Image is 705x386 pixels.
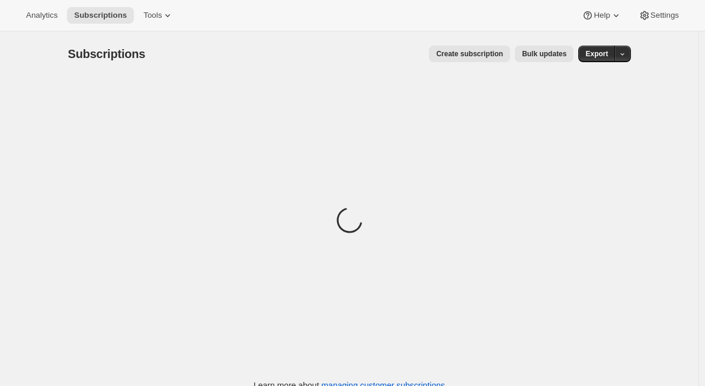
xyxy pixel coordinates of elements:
button: Export [578,46,615,62]
span: Export [585,49,608,59]
span: Bulk updates [522,49,566,59]
button: Settings [632,7,686,24]
span: Analytics [26,11,57,20]
button: Bulk updates [515,46,573,62]
span: Create subscription [436,49,503,59]
button: Help [575,7,629,24]
button: Analytics [19,7,65,24]
span: Tools [143,11,162,20]
span: Subscriptions [74,11,127,20]
button: Subscriptions [67,7,134,24]
button: Tools [136,7,181,24]
span: Help [594,11,610,20]
span: Subscriptions [68,47,146,60]
button: Create subscription [429,46,510,62]
span: Settings [650,11,679,20]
